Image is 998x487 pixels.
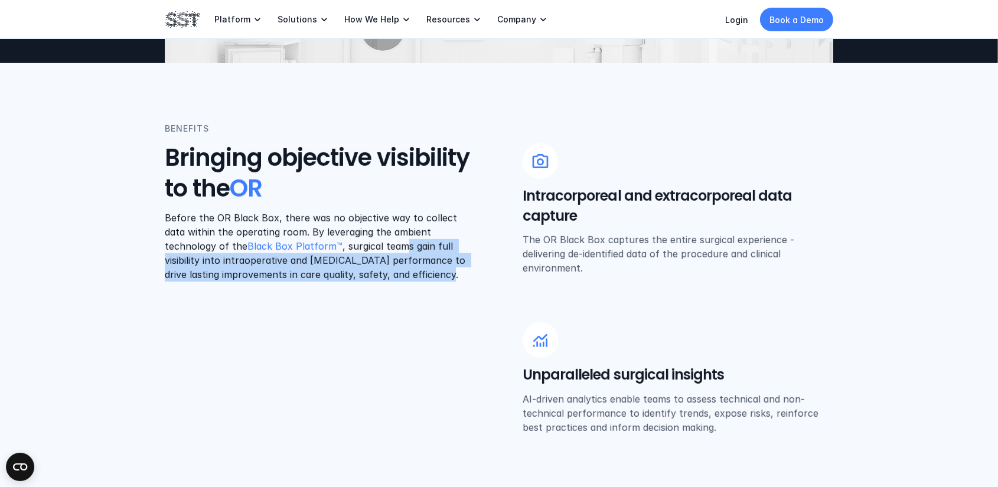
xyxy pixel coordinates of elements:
[230,172,262,205] span: OR
[247,240,343,252] a: Black Box Platform™
[6,453,34,481] button: Open CMP widget
[278,14,317,25] p: Solutions
[214,14,250,25] p: Platform
[725,15,748,25] a: Login
[344,14,399,25] p: How We Help
[426,14,470,25] p: Resources
[769,14,824,26] p: Book a Demo
[497,14,536,25] p: Company
[165,9,200,30] img: SST logo
[523,233,833,275] p: The OR Black Box captures the entire surgical experience - delivering de-identified data of the p...
[523,392,833,434] p: AI-driven analytics enable teams to assess technical and non-technical performance to identify tr...
[523,365,833,385] h5: Unparalleled surgical insights
[760,8,833,31] a: Book a Demo
[523,186,833,225] h5: Intracorporeal and extracorporeal data capture
[165,211,475,282] p: Before the OR Black Box, there was no objective way to collect data within the operating room. By...
[165,142,475,204] h3: Bringing objective visibility to the
[165,122,209,135] p: BENEFITS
